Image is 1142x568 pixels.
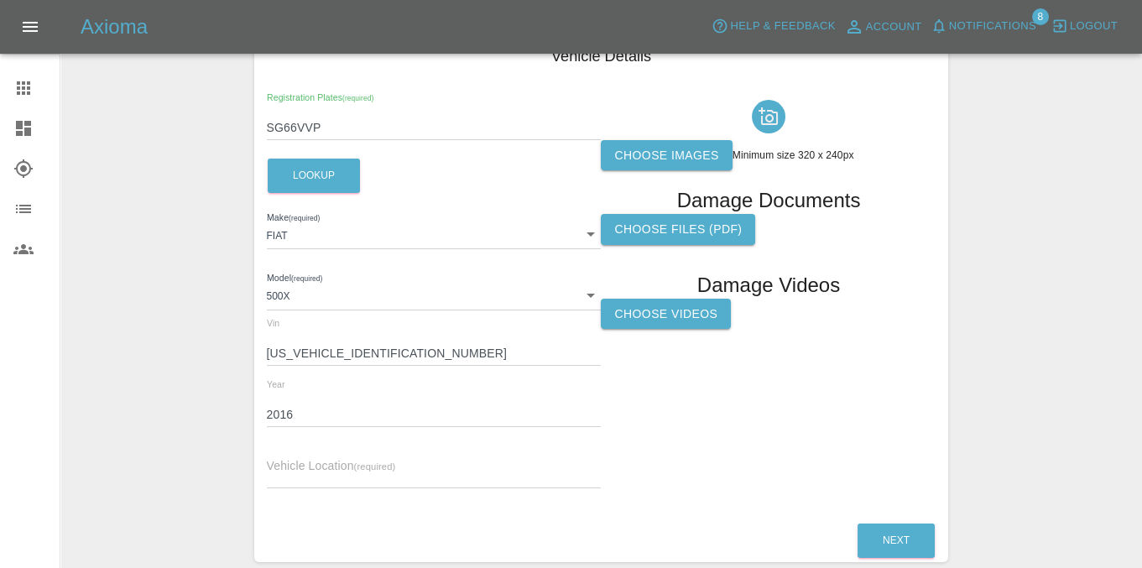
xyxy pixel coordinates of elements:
[926,13,1040,39] button: Notifications
[697,272,840,299] h1: Damage Videos
[268,159,360,193] button: Lookup
[707,13,839,39] button: Help & Feedback
[949,17,1036,36] span: Notifications
[289,214,320,221] small: (required)
[858,524,935,558] button: Next
[267,272,322,285] label: Model
[354,461,396,472] small: (required)
[267,318,279,328] span: Vin
[601,299,731,330] label: Choose Videos
[730,17,835,36] span: Help & Feedback
[291,275,322,283] small: (required)
[267,379,285,389] span: Year
[342,94,373,102] small: (required)
[1032,8,1049,25] span: 8
[733,149,854,161] span: Minimum size 320 x 240px
[677,187,861,214] h1: Damage Documents
[267,45,936,68] h4: Vehicle Details
[267,92,373,102] span: Registration Plates
[866,18,922,37] span: Account
[81,13,148,40] h5: Axioma
[267,459,396,472] span: Vehicle Location
[840,13,926,40] a: Account
[10,7,50,47] button: Open drawer
[1047,13,1122,39] button: Logout
[1070,17,1118,36] span: Logout
[601,140,732,171] label: Choose images
[267,279,602,310] div: 500X
[267,219,602,249] div: FIAT
[267,211,320,225] label: Make
[601,214,755,245] label: Choose files (pdf)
